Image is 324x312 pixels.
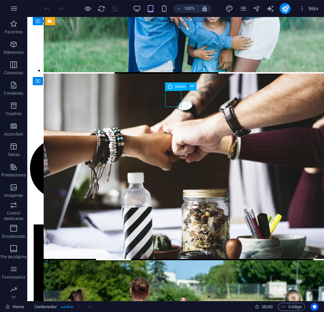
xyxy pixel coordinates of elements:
[262,303,273,311] span: 00 00
[266,5,274,13] i: AI Writer
[2,275,25,280] p: Formularios
[1,172,26,178] p: Prestaciones
[225,5,233,13] i: Diseño (Ctrl+Alt+Y)
[4,50,24,55] p: Elementos
[6,111,22,116] p: Cuadros
[281,303,302,311] span: Código
[175,84,185,89] span: Icono
[296,3,321,14] button: Más
[281,5,289,13] i: Publicar
[184,4,195,13] h6: 100%
[267,304,268,309] span: :
[4,91,23,96] p: Contenido
[253,5,261,13] i: Navegador
[239,4,247,13] button: pages
[5,303,24,311] a: Haz clic para cancelar la selección y doble clic para abrir páginas
[225,4,233,13] button: design
[310,303,319,311] button: Usercentrics
[255,303,273,311] h6: Tiempo de la sesión
[4,193,23,198] p: Imágenes
[266,4,274,13] button: text_generator
[34,303,57,311] span: Haz clic para seleccionar y doble clic para editar
[4,131,23,137] p: Accordion
[239,5,247,13] i: Páginas (Ctrl+Alt+S)
[5,29,23,35] p: Favoritos
[1,254,26,260] p: Pie de página
[278,303,305,311] button: Código
[34,303,95,311] nav: breadcrumb
[174,4,198,13] button: 100%
[8,152,20,157] p: Tablas
[84,4,92,13] button: Haz clic para salir del modo de previsualización y seguir editando
[280,3,291,14] button: publish
[98,5,105,13] i: Volver a cargar página
[252,4,261,13] button: navigator
[97,4,105,13] button: reload
[299,5,318,12] span: Más
[60,303,74,311] span: . parallax
[202,5,208,12] i: Al redimensionar, ajustar el nivel de zoom automáticamente para ajustarse al dispositivo elegido.
[4,70,24,76] p: Columnas
[2,234,25,239] p: Encabezado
